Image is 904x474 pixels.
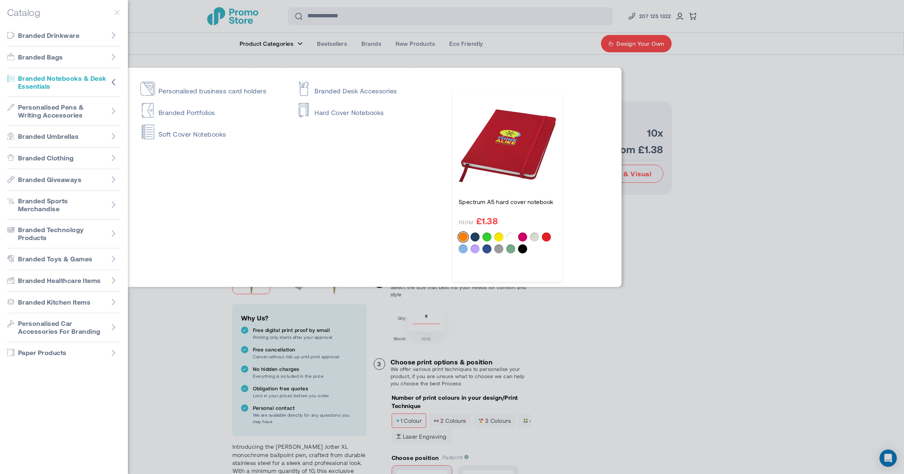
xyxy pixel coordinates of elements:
[18,53,63,61] span: Branded Bags
[141,124,297,138] a: Soft Cover Notebooks
[18,31,79,40] span: Branded Drinkware
[459,97,556,195] a: Spectrum A5 hard cover notebook
[141,102,284,116] a: Branded Portfolios
[518,244,527,253] div: Solid black
[18,276,101,285] span: Branded Healthcare Items
[506,244,515,253] div: Heather green
[459,219,473,226] span: FROM
[7,270,121,292] a: Go to Branded Healthcare Items
[476,216,498,225] span: £1.38
[471,232,480,242] div: Navy
[7,46,121,68] a: Go to Branded Bags
[7,126,121,147] a: Go to Branded Umbrellas
[18,319,106,336] span: Personalised Car Accessories For Branding
[7,25,121,46] a: Go to Branded Drinkware
[7,147,121,169] a: Go to Branded Clothing
[459,244,468,253] div: Light blue
[7,97,121,126] a: Go to Personalised Pens & Writing Accessories
[494,244,503,253] div: Grey
[482,244,491,253] div: Royal blue
[7,169,121,191] a: Go to Branded Giveaways
[18,103,106,119] span: Personalised Pens & Writing Accessories
[18,298,90,306] span: Branded Kitchen Items
[7,7,40,18] h5: Catalog
[459,232,468,242] div: Orange
[471,244,480,253] div: Lilac
[7,220,121,248] a: Go to Branded Technology Products
[518,232,527,242] div: Magenta
[18,197,106,213] span: Branded Sports Merchandise
[297,102,440,116] a: Hard Cover Notebooks
[18,132,79,141] span: Branded Umbrellas
[7,248,121,270] a: Go to Branded Toys & Games
[297,80,440,95] a: Branded Desk Accessories
[7,313,121,342] a: Go to Personalised Car Accessories For Branding
[7,342,121,364] a: Go to Paper Products
[18,74,106,90] span: Branded Notebooks & Desk Essentials
[482,232,491,242] div: Lime green
[530,232,539,242] div: Oatmeal
[459,198,556,205] a: Spectrum A5 hard cover notebook
[494,232,503,242] div: Yellow
[18,154,74,162] span: Branded Clothing
[18,176,81,184] span: Branded Giveaways
[18,255,93,263] span: Branded Toys & Games
[7,68,121,97] a: Go to Branded Notebooks & Desk Essentials
[506,232,515,242] div: White
[459,232,556,256] div: Colour
[141,80,284,95] a: Personalised business card holders
[18,226,106,242] span: Branded Technology Products
[542,232,551,242] div: Red
[7,191,121,220] a: Go to Branded Sports Merchandise
[18,349,67,357] span: Paper Products
[7,292,121,313] a: Go to Branded Kitchen Items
